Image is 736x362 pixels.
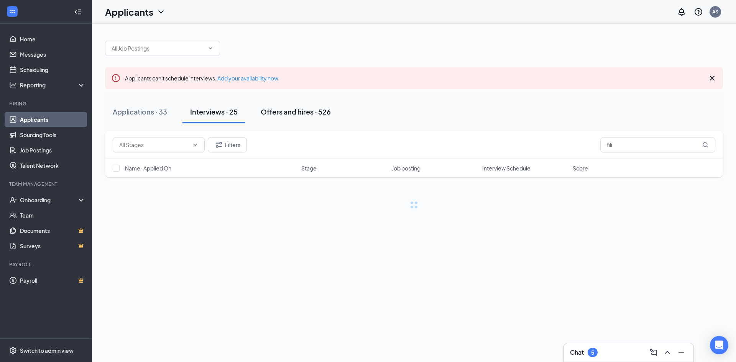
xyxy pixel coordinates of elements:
[694,7,703,16] svg: QuestionInfo
[20,62,85,77] a: Scheduling
[9,181,84,187] div: Team Management
[192,142,198,148] svg: ChevronDown
[712,8,718,15] div: AS
[710,336,728,354] div: Open Intercom Messenger
[482,164,531,172] span: Interview Schedule
[591,349,594,356] div: 5
[113,107,167,116] div: Applications · 33
[20,31,85,47] a: Home
[661,346,674,359] button: ChevronUp
[570,348,584,357] h3: Chat
[9,261,84,268] div: Payroll
[647,346,660,359] button: ComposeMessage
[156,7,166,16] svg: ChevronDown
[20,208,85,223] a: Team
[20,143,85,158] a: Job Postings
[20,238,85,254] a: SurveysCrown
[675,346,687,359] button: Minimize
[125,75,278,82] span: Applicants can't schedule interviews.
[301,164,317,172] span: Stage
[125,164,171,172] span: Name · Applied On
[392,164,421,172] span: Job posting
[20,127,85,143] a: Sourcing Tools
[111,74,120,83] svg: Error
[8,8,16,15] svg: WorkstreamLogo
[20,158,85,173] a: Talent Network
[9,196,17,204] svg: UserCheck
[208,137,247,152] button: Filter Filters
[20,196,79,204] div: Onboarding
[677,348,686,357] svg: Minimize
[20,112,85,127] a: Applicants
[261,107,331,116] div: Offers and hires · 526
[112,44,204,52] input: All Job Postings
[20,347,74,354] div: Switch to admin view
[708,74,717,83] svg: Cross
[663,348,672,357] svg: ChevronUp
[9,81,17,89] svg: Analysis
[214,140,223,149] svg: Filter
[207,45,214,51] svg: ChevronDown
[20,223,85,238] a: DocumentsCrown
[119,141,189,149] input: All Stages
[677,7,686,16] svg: Notifications
[105,5,153,18] h1: Applicants
[573,164,588,172] span: Score
[649,348,658,357] svg: ComposeMessage
[600,137,715,152] input: Search in interviews
[217,75,278,82] a: Add your availability now
[702,142,708,148] svg: MagnifyingGlass
[9,347,17,354] svg: Settings
[190,107,238,116] div: Interviews · 25
[20,47,85,62] a: Messages
[20,273,85,288] a: PayrollCrown
[74,8,82,16] svg: Collapse
[9,100,84,107] div: Hiring
[20,81,86,89] div: Reporting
